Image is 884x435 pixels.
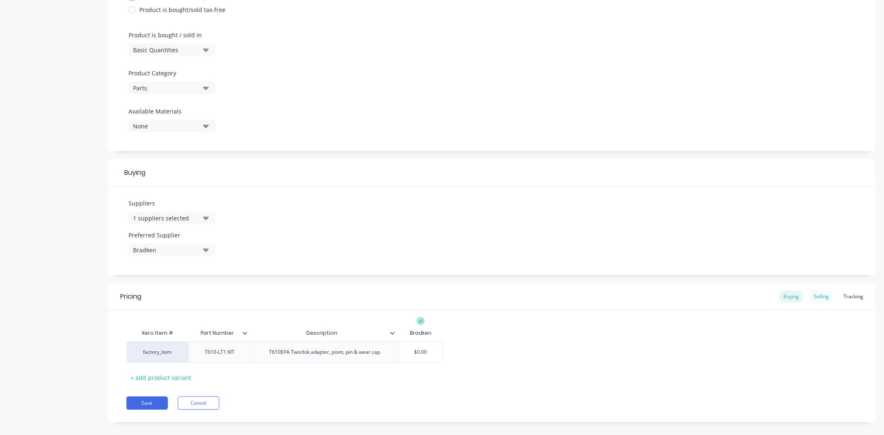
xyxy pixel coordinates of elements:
[839,290,867,303] div: Tracking
[126,396,168,410] button: Save
[128,199,216,208] label: Suppliers
[410,329,431,337] div: Bradken
[133,214,199,222] div: 1 suppliers selected
[126,325,189,341] div: Xero Item #
[133,122,199,130] div: None
[128,212,216,224] button: 1 suppliers selected
[133,246,199,254] div: Bradken
[135,348,180,356] div: factory_item
[133,46,199,54] div: Basic Quantities
[128,31,211,39] label: Product is bought / sold in
[128,82,216,94] button: Parts
[178,396,219,410] button: Cancel
[128,107,216,116] label: Available Materials
[262,347,387,358] div: T610EPA Twistlok adapter, point, pin & wear cap
[128,120,216,132] button: None
[120,292,141,302] div: Pricing
[251,325,398,341] div: Description
[128,69,211,77] label: Product Category
[779,290,803,303] div: Buying
[139,5,225,14] div: Product is bought/sold tax-free
[251,323,393,343] div: Description
[128,231,216,239] label: Preferred Supplier
[189,325,251,341] div: Part Number
[189,323,246,343] div: Part Number
[399,342,443,362] div: $0.00
[126,341,443,363] div: factory_itemT610-LT1 KITT610EPA Twistlok adapter, point, pin & wear cap$0.00
[199,347,242,358] div: T610-LT1 KIT
[126,371,195,384] div: + add product variant
[809,290,833,303] div: Selling
[133,84,199,92] div: Parts
[128,244,216,256] button: Bradken
[128,43,216,56] button: Basic Quantities
[108,159,876,186] div: Buying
